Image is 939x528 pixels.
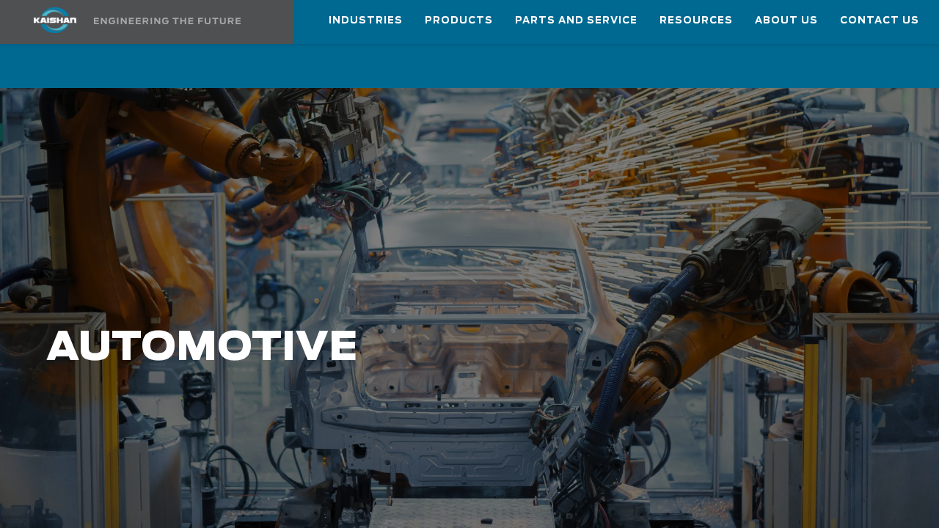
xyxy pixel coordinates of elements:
[329,1,403,40] a: Industries
[840,1,919,40] a: Contact Us
[660,12,733,29] span: Resources
[425,12,493,29] span: Products
[94,18,241,24] img: Engineering the future
[46,326,748,371] h1: Automotive
[660,1,733,40] a: Resources
[840,12,919,29] span: Contact Us
[515,1,637,40] a: Parts and Service
[515,12,637,29] span: Parts and Service
[755,1,818,40] a: About Us
[329,12,403,29] span: Industries
[755,12,818,29] span: About Us
[425,1,493,40] a: Products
